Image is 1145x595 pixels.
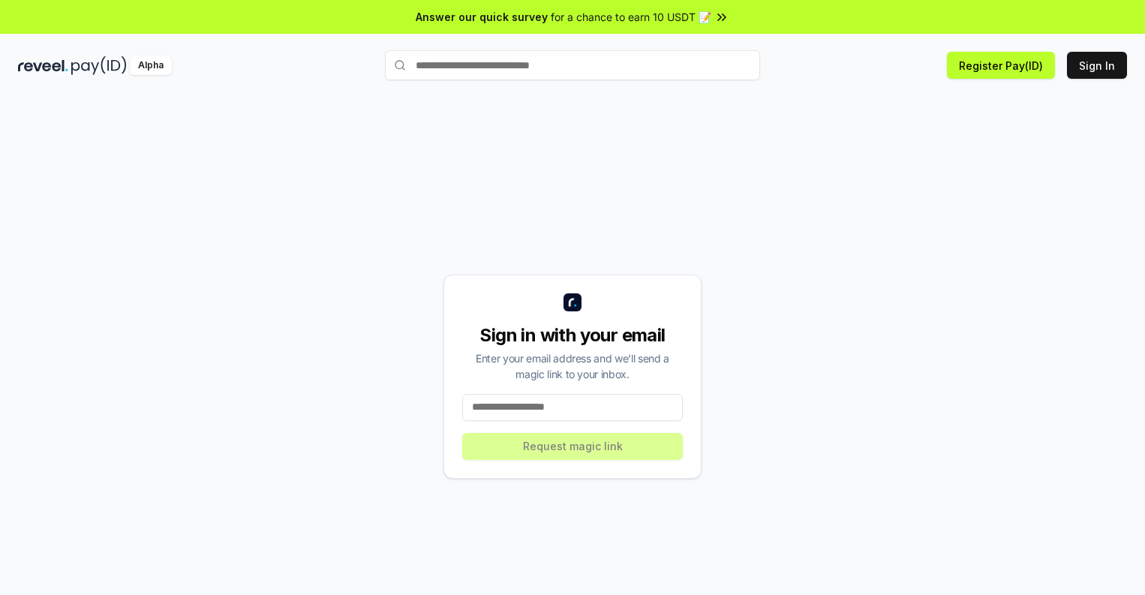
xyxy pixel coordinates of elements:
img: reveel_dark [18,56,68,75]
span: Answer our quick survey [416,9,548,25]
img: logo_small [563,293,582,311]
span: for a chance to earn 10 USDT 📝 [551,9,711,25]
img: pay_id [71,56,127,75]
div: Sign in with your email [462,323,683,347]
button: Register Pay(ID) [947,52,1055,79]
div: Enter your email address and we’ll send a magic link to your inbox. [462,350,683,382]
div: Alpha [130,56,172,75]
button: Sign In [1067,52,1127,79]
